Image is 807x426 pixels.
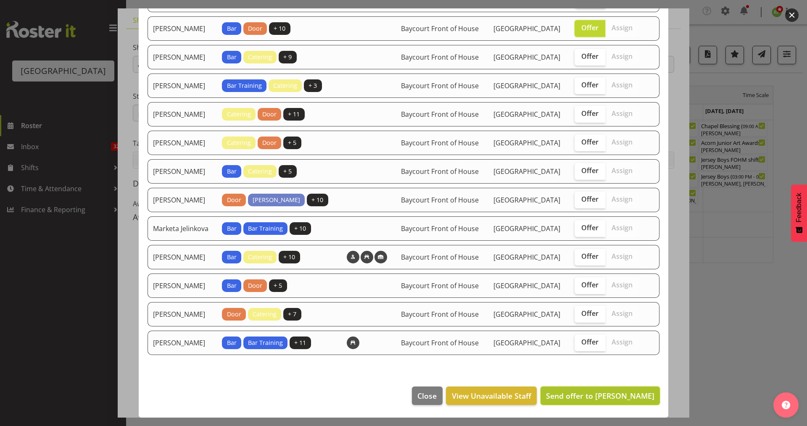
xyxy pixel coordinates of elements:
[581,109,599,118] span: Offer
[274,281,282,290] span: + 5
[401,338,479,347] span: Baycourt Front of House
[148,16,217,41] td: [PERSON_NAME]
[148,273,217,298] td: [PERSON_NAME]
[581,24,599,32] span: Offer
[493,338,560,347] span: [GEOGRAPHIC_DATA]
[493,167,560,176] span: [GEOGRAPHIC_DATA]
[309,81,317,90] span: + 3
[148,159,217,184] td: [PERSON_NAME]
[227,338,237,347] span: Bar
[401,24,479,33] span: Baycourt Front of House
[148,331,217,355] td: [PERSON_NAME]
[493,81,560,90] span: [GEOGRAPHIC_DATA]
[227,81,262,90] span: Bar Training
[253,195,300,205] span: [PERSON_NAME]
[148,188,217,212] td: [PERSON_NAME]
[248,252,272,262] span: Catering
[227,224,237,233] span: Bar
[227,252,237,262] span: Bar
[253,310,277,319] span: Catering
[541,387,660,405] button: Send offer to [PERSON_NAME]
[546,391,654,401] span: Send offer to [PERSON_NAME]
[227,167,237,176] span: Bar
[446,387,536,405] button: View Unavailable Staff
[493,110,560,119] span: [GEOGRAPHIC_DATA]
[612,138,633,146] span: Assign
[294,224,306,233] span: + 10
[417,390,437,401] span: Close
[493,310,560,319] span: [GEOGRAPHIC_DATA]
[227,53,237,62] span: Bar
[493,138,560,147] span: [GEOGRAPHIC_DATA]
[288,110,300,119] span: + 11
[283,53,292,62] span: + 9
[795,193,803,222] span: Feedback
[148,302,217,326] td: [PERSON_NAME]
[581,281,599,289] span: Offer
[493,224,560,233] span: [GEOGRAPHIC_DATA]
[493,281,560,290] span: [GEOGRAPHIC_DATA]
[311,195,323,205] span: + 10
[412,387,442,405] button: Close
[401,167,479,176] span: Baycourt Front of House
[227,24,237,33] span: Bar
[148,74,217,98] td: [PERSON_NAME]
[401,224,479,233] span: Baycourt Front of House
[294,338,306,347] span: + 11
[401,281,479,290] span: Baycourt Front of House
[248,281,262,290] span: Door
[581,81,599,89] span: Offer
[227,110,251,119] span: Catering
[401,110,479,119] span: Baycourt Front of House
[612,338,633,346] span: Assign
[262,110,277,119] span: Door
[612,195,633,203] span: Assign
[148,245,217,269] td: [PERSON_NAME]
[401,195,479,205] span: Baycourt Front of House
[493,252,560,262] span: [GEOGRAPHIC_DATA]
[493,53,560,62] span: [GEOGRAPHIC_DATA]
[262,138,277,147] span: Door
[288,310,296,319] span: + 7
[227,281,237,290] span: Bar
[273,81,297,90] span: Catering
[248,24,262,33] span: Door
[401,252,479,262] span: Baycourt Front of House
[493,195,560,205] span: [GEOGRAPHIC_DATA]
[581,166,599,175] span: Offer
[248,338,283,347] span: Bar Training
[612,81,633,89] span: Assign
[612,24,633,32] span: Assign
[581,252,599,260] span: Offer
[581,338,599,346] span: Offer
[782,401,790,409] img: help-xxl-2.png
[581,138,599,146] span: Offer
[248,224,283,233] span: Bar Training
[248,167,272,176] span: Catering
[612,224,633,232] span: Assign
[148,45,217,69] td: [PERSON_NAME]
[581,309,599,318] span: Offer
[148,102,217,126] td: [PERSON_NAME]
[227,195,241,205] span: Door
[612,281,633,289] span: Assign
[612,252,633,260] span: Assign
[283,252,295,262] span: + 10
[401,81,479,90] span: Baycourt Front of House
[791,184,807,242] button: Feedback - Show survey
[401,138,479,147] span: Baycourt Front of House
[401,53,479,62] span: Baycourt Front of House
[612,166,633,175] span: Assign
[581,52,599,60] span: Offer
[227,310,241,319] span: Door
[452,390,531,401] span: View Unavailable Staff
[581,195,599,203] span: Offer
[283,167,292,176] span: + 5
[288,138,296,147] span: + 5
[148,131,217,155] td: [PERSON_NAME]
[274,24,285,33] span: + 10
[612,52,633,60] span: Assign
[581,224,599,232] span: Offer
[148,216,217,241] td: Marketa Jelinkova
[248,53,272,62] span: Catering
